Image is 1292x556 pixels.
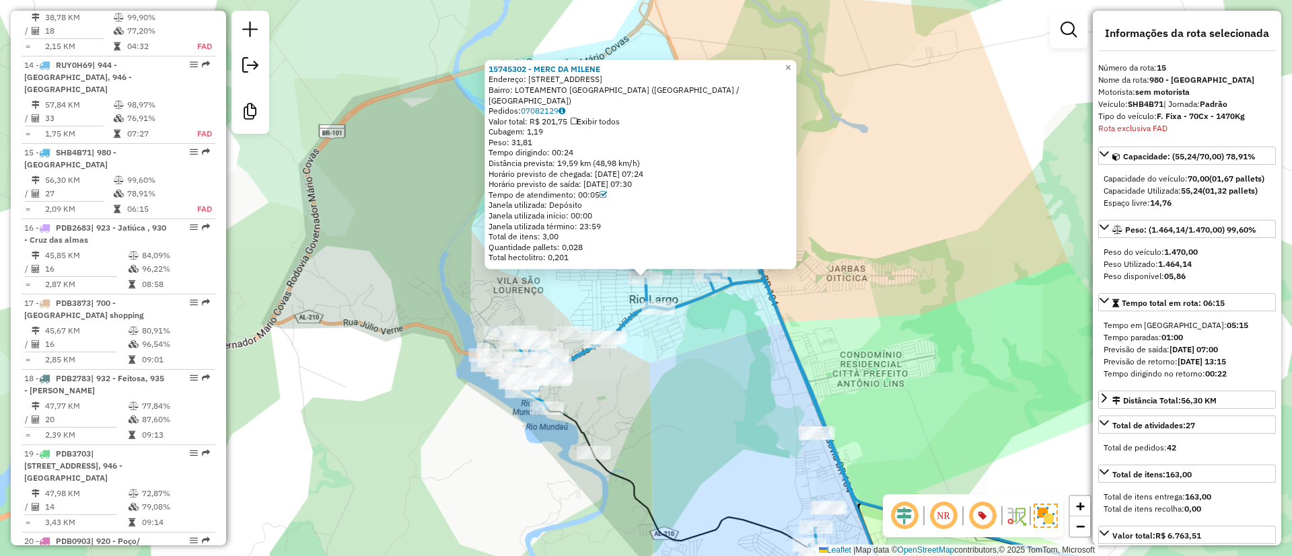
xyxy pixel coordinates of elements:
strong: 00:22 [1205,368,1227,379]
div: Peso: (1.464,14/1.470,00) 99,60% [1098,241,1276,288]
i: Distância Total [32,402,40,410]
em: Opções [190,223,198,231]
i: % de utilização da cubagem [129,340,139,348]
i: % de utilização do peso [129,489,139,498]
div: Atividade não roteirizada - DIEGO ALVES [590,331,624,344]
img: Fluxo de ruas [1005,505,1027,526]
strong: 70,00 [1188,173,1209,184]
td: 2,15 KM [44,40,113,53]
span: Tempo total em rota: 06:15 [1122,298,1225,308]
td: / [24,24,31,38]
div: Tempo total em rota: 06:15 [1098,314,1276,385]
img: Exibir/Ocultar setores [1034,504,1058,528]
td: 56,30 KM [44,173,113,187]
em: Opções [190,449,198,457]
td: 08:58 [141,278,209,291]
a: Peso: (1.464,14/1.470,00) 99,60% [1098,220,1276,238]
div: Tempo dirigindo no retorno: [1104,368,1270,380]
td: 47,77 KM [44,399,128,413]
em: Opções [190,537,198,545]
td: 16 [44,337,128,351]
em: Rota exportada [202,449,210,457]
span: PDB3703 [56,448,91,459]
em: Rota exportada [202,537,210,545]
a: Tempo total em rota: 06:15 [1098,293,1276,311]
em: Opções [190,299,198,307]
span: PDB3873 [56,298,91,308]
strong: 27 [1186,420,1195,430]
div: Número da rota: [1098,62,1276,74]
a: Capacidade: (55,24/70,00) 78,91% [1098,147,1276,165]
td: 57,84 KM [44,98,113,112]
div: Distância prevista: 19,59 km (48,98 km/h) [489,158,792,169]
i: Distância Total [32,327,40,335]
i: Distância Total [32,13,40,22]
div: Veículo: [1098,98,1276,110]
i: Tempo total em rota [129,431,135,439]
em: Rota exportada [202,148,210,156]
a: Exportar sessão [237,52,264,82]
em: Rota exportada [202,374,210,382]
strong: 163,00 [1185,491,1211,502]
td: 20 [44,413,128,426]
strong: 1.470,00 [1164,247,1198,257]
div: Total de pedidos: [1104,442,1270,454]
i: % de utilização do peso [129,327,139,335]
span: Ocultar deslocamento [888,500,921,532]
div: Atividade não roteirizada - ANTONIO BASILIO DA SILVA [798,426,832,440]
strong: [DATE] 13:15 [1178,356,1226,366]
div: Endereço: [STREET_ADDRESS] [489,74,792,85]
td: = [24,428,31,442]
span: PDB2783 [56,373,91,383]
strong: 15 [1157,63,1166,73]
span: | 700 - [GEOGRAPHIC_DATA] shopping [24,298,144,320]
strong: (01,32 pallets) [1203,186,1258,196]
a: OpenStreetMap [898,545,955,555]
td: / [24,187,31,200]
strong: Padrão [1200,99,1227,109]
td: 09:14 [141,516,209,529]
div: Horário previsto de saída: [DATE] 07:30 [489,179,792,190]
div: Janela utilizada término: 23:59 [489,221,792,232]
div: Capacidade do veículo: [1104,173,1270,185]
i: Total de Atividades [32,503,40,511]
td: 47,98 KM [44,487,128,500]
td: 76,91% [127,112,182,125]
span: Cubagem: 1,19 [489,126,543,136]
strong: 15745302 - MERC DA MILENE [489,64,600,74]
i: % de utilização da cubagem [114,190,124,198]
strong: SHB4B71 [1128,99,1163,109]
span: 56,30 KM [1181,395,1217,405]
i: Tempo total em rota [114,42,120,50]
td: 99,90% [127,11,182,24]
td: 04:32 [127,40,182,53]
i: % de utilização do peso [114,13,124,22]
a: Exibir filtros [1055,16,1082,43]
a: Leaflet [819,545,851,555]
i: Distância Total [32,176,40,184]
td: = [24,516,31,529]
div: Quantidade pallets: 0,028 [489,242,792,253]
span: RUY0H69 [56,60,92,70]
strong: 1.464,14 [1158,259,1192,269]
a: Close popup [780,60,796,76]
div: Valor total: [1112,530,1201,542]
span: | Jornada: [1163,99,1227,109]
div: Total de atividades:27 [1098,436,1276,459]
span: 17 - [24,298,144,320]
i: Total de Atividades [32,340,40,348]
div: Capacidade Utilizada: [1104,185,1270,197]
td: 06:15 [127,202,182,216]
div: Rota exclusiva FAD [1098,122,1276,134]
span: Exibir número da rota [966,500,999,532]
td: 14 [44,500,128,514]
div: Total de itens: [1112,469,1192,481]
td: = [24,40,31,53]
td: = [24,127,31,141]
div: Bairro: LOTEAMENTO [GEOGRAPHIC_DATA] ([GEOGRAPHIC_DATA] / [GEOGRAPHIC_DATA]) [489,85,792,106]
td: / [24,112,31,125]
span: Peso: 31,81 [489,137,532,147]
i: % de utilização da cubagem [129,265,139,273]
td: 16 [44,262,128,276]
div: Map data © contributors,© 2025 TomTom, Microsoft [816,545,1098,556]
